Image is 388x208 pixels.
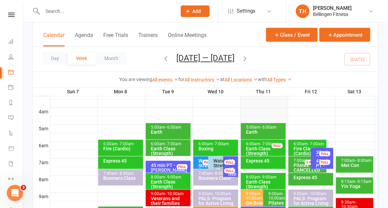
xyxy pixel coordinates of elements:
[98,88,145,96] th: Mon 8
[308,141,324,146] span: - 7:00am
[213,158,230,173] div: Water - Stretch (online)
[266,28,318,42] button: Class / Event
[96,52,127,64] button: Month
[103,176,142,181] div: Boomers Class
[151,175,189,179] div: 8:00am
[335,88,375,96] th: Sat 13
[260,141,277,146] span: - 7:00am
[193,88,240,96] th: Wed 10
[8,141,23,157] a: Product Sales
[296,4,310,18] div: TH
[202,160,213,165] div: FULL
[165,175,181,179] span: - 9:00am
[293,146,325,156] div: Fire Class (Cardio)
[198,192,237,196] div: 9:00am
[8,96,23,111] a: Reports
[316,158,332,173] div: 45 min PT - [PERSON_NAME]
[198,158,215,177] div: Water - Stretch (in gym)
[246,130,284,134] div: Earth
[168,32,207,46] button: Online Meetings
[246,175,284,179] div: 8:00am
[103,146,142,151] div: Fire (Cardio)
[319,28,370,42] button: Appointment
[184,77,220,82] a: All Instructors
[8,80,23,96] a: Payments
[246,142,284,146] div: 6:00am
[151,142,189,146] div: 6:00am
[267,77,292,82] a: All Types
[103,171,142,176] div: 7:45am
[246,179,284,189] div: Earth Class (Strength)
[272,143,283,148] div: FULL
[224,160,235,165] div: FULL
[293,142,325,146] div: 6:00am
[313,11,352,17] div: Bellingen Fitness
[260,125,277,130] span: - 6:00am
[8,65,23,80] a: Calendar
[198,142,237,146] div: 6:00am
[177,164,188,169] div: FULL
[165,141,181,146] span: - 7:00am
[237,3,255,19] span: Settings
[138,32,158,46] button: Trainers
[293,175,332,180] div: Express 45
[152,77,178,82] a: All events
[313,5,352,11] div: [PERSON_NAME]
[246,191,263,201] span: - 10:00am
[294,163,320,173] span: Pilates CANCELLED
[220,77,225,82] strong: at
[268,191,285,201] span: - 10:00am
[260,175,277,179] span: - 9:00am
[33,125,50,133] th: 5am
[151,163,189,172] div: 45 min PT - [PERSON_NAME]
[341,179,372,184] div: 8:15am
[198,176,237,181] div: Boomers Class
[293,192,332,196] div: 9:00am
[246,125,284,130] div: 5:00am
[319,151,330,156] div: FULL
[288,88,335,96] th: Fri 12
[50,88,98,96] th: Sun 7
[151,179,189,189] div: Earth Class (Strength)
[319,160,330,165] div: FULL
[103,32,128,46] button: Free Trials
[213,171,229,176] span: - 8:45am
[213,141,229,146] span: - 7:00am
[341,163,372,168] div: Met Con
[228,167,237,191] div: 45 min PT - [PERSON_NAME]
[178,77,184,82] strong: for
[68,52,96,64] button: Week
[224,168,235,173] div: FULL
[151,146,189,156] div: Earth Class (Strength)
[165,125,181,130] span: - 6:00am
[177,53,235,63] button: [DATE] — [DATE]
[341,158,372,163] div: 7:00am
[40,6,172,16] input: Search...
[33,192,50,201] th: 9am
[33,158,50,167] th: 7am
[118,171,134,176] span: - 8:45am
[103,158,142,163] div: Express 45
[316,150,332,164] div: 30 min PT - [PERSON_NAME]
[165,191,184,196] span: - 10:00am
[8,50,23,65] a: People
[119,77,152,82] strong: You are viewing
[181,5,210,17] button: Add
[193,8,201,14] span: Add
[103,142,142,146] div: 6:00am
[268,192,284,201] div: 9:00am
[198,171,237,176] div: 7:45am
[341,184,372,189] div: Yin Yoga
[355,158,372,163] span: - 8:00am
[293,158,325,163] div: 7:00am
[145,88,193,96] th: Tue 9
[225,77,258,82] a: All Locations
[198,146,237,151] div: Boxing
[33,175,50,184] th: 8am
[8,35,23,50] a: Dashboard
[7,185,23,201] iframe: Intercom live chat
[75,32,93,46] button: Agenda
[213,191,231,196] span: - 10:00am
[258,77,267,82] strong: with
[246,146,284,156] div: Earth Class (Strength)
